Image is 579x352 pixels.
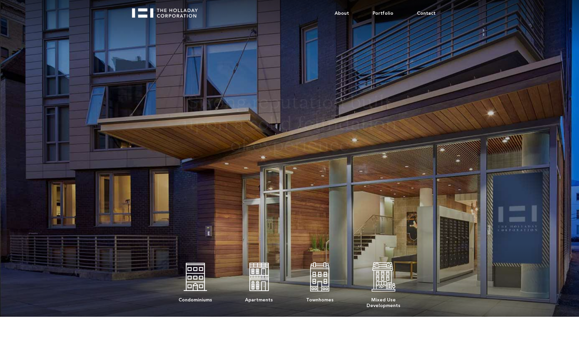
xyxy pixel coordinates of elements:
[323,3,361,23] a: About
[179,94,400,158] h1: Strong reputation built upon a solid foundation of experience
[367,294,400,308] div: Mixed Use Developments
[245,294,273,303] div: Apartments
[306,294,334,303] div: Townhomes
[179,294,212,303] div: Condominiums
[361,3,405,23] a: Portfolio
[132,3,204,18] a: home
[405,3,447,23] a: Contact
